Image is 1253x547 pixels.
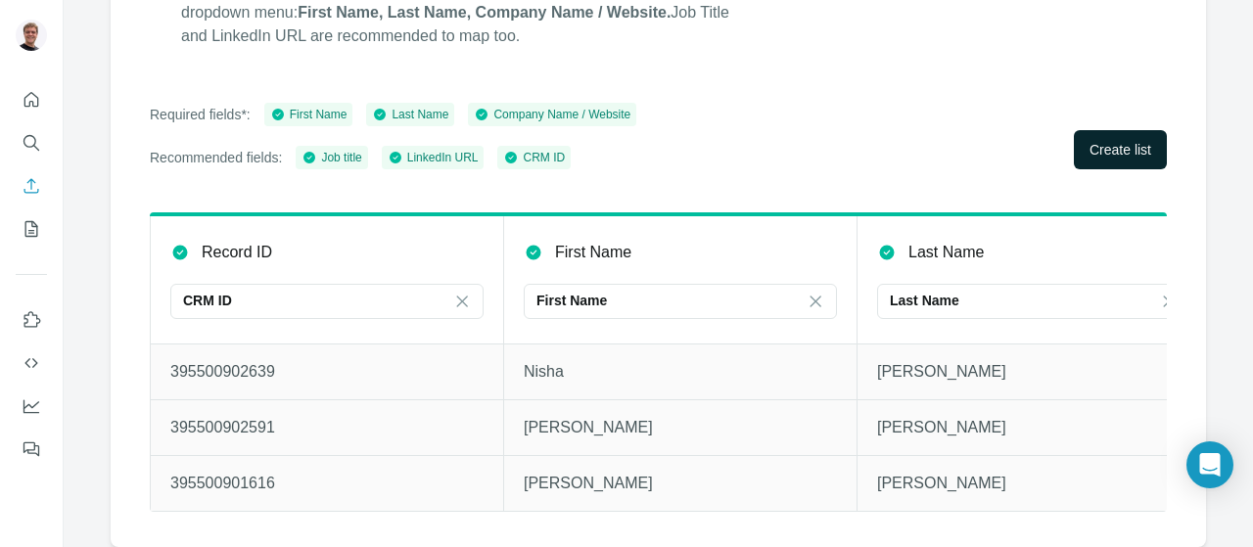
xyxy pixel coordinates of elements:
[536,291,607,310] p: First Name
[302,149,361,166] div: Job title
[877,472,1190,495] p: [PERSON_NAME]
[170,360,484,384] p: 395500902639
[372,106,448,123] div: Last Name
[524,416,837,439] p: [PERSON_NAME]
[1186,441,1233,488] div: Open Intercom Messenger
[524,472,837,495] p: [PERSON_NAME]
[270,106,348,123] div: First Name
[388,149,479,166] div: LinkedIn URL
[16,302,47,338] button: Use Surfe on LinkedIn
[877,360,1190,384] p: [PERSON_NAME]
[16,82,47,117] button: Quick start
[16,125,47,160] button: Search
[16,211,47,247] button: My lists
[183,291,232,310] p: CRM ID
[170,472,484,495] p: 395500901616
[524,360,837,384] p: Nisha
[890,291,959,310] p: Last Name
[555,241,631,264] p: First Name
[16,20,47,51] img: Avatar
[503,149,565,166] div: CRM ID
[16,168,47,204] button: Enrich CSV
[150,148,282,167] p: Recommended fields:
[877,416,1190,439] p: [PERSON_NAME]
[150,105,251,124] p: Required fields*:
[202,241,272,264] p: Record ID
[16,388,47,424] button: Dashboard
[1090,140,1151,160] span: Create list
[474,106,630,123] div: Company Name / Website
[1074,130,1167,169] button: Create list
[298,4,671,21] strong: First Name, Last Name, Company Name / Website.
[908,241,984,264] p: Last Name
[16,432,47,467] button: Feedback
[16,345,47,381] button: Use Surfe API
[170,416,484,439] p: 395500902591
